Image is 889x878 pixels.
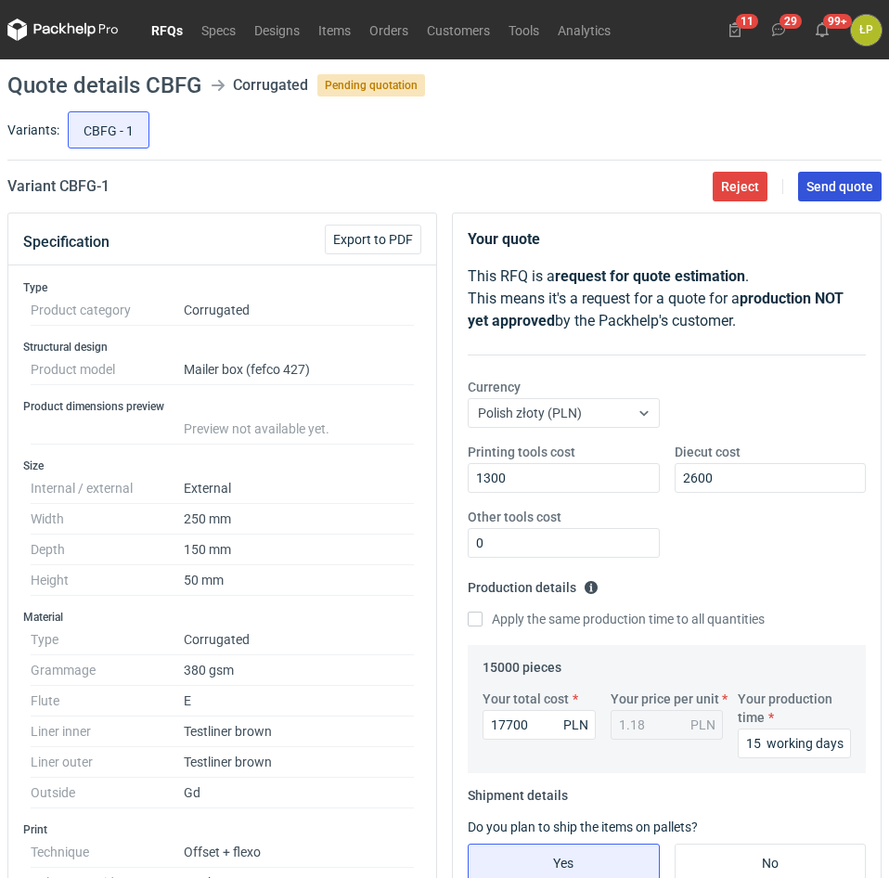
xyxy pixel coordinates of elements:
a: Specs [192,19,245,41]
label: Diecut cost [675,443,741,461]
strong: request for quote estimation [555,267,745,285]
button: 11 [720,15,750,45]
dd: Testliner brown [184,747,414,778]
h1: Quote details CBFG [7,74,201,97]
dd: Gd [184,778,414,808]
dd: 150 mm [184,535,414,565]
a: Items [309,19,360,41]
dd: Mailer box (fefco 427) [184,355,414,385]
dd: Corrugated [184,625,414,655]
div: PLN [563,716,588,734]
a: Customers [418,19,499,41]
legend: 15000 pieces [483,652,561,675]
span: Preview not available yet. [184,421,329,436]
dd: E [184,686,414,717]
label: Printing tools cost [468,443,575,461]
legend: Production details [468,573,599,595]
input: 0 [468,463,660,493]
dt: Product model [31,355,184,385]
dt: Outside [31,778,184,808]
h3: Structural design [23,340,421,355]
button: 29 [764,15,793,45]
button: 99+ [807,15,837,45]
label: Your production time [738,690,851,727]
dt: Flute [31,686,184,717]
span: Reject [721,180,759,193]
input: 0 [738,729,851,758]
div: PLN [690,716,715,734]
p: This RFQ is a . This means it's a request for a quote for a by the Packhelp's customer. [468,265,866,332]
label: Apply the same production time to all quantities [468,610,765,628]
input: 0 [468,528,660,558]
a: Tools [499,19,548,41]
dt: Internal / external [31,473,184,504]
a: RFQs [142,19,192,41]
h3: Print [23,822,421,837]
dd: Testliner brown [184,717,414,747]
button: Reject [713,172,767,201]
a: Analytics [548,19,620,41]
button: Specification [23,220,110,265]
dt: Grammage [31,655,184,686]
span: Send quote [806,180,873,193]
dt: Technique [31,837,184,868]
svg: Packhelp Pro [7,19,119,41]
button: ŁP [851,15,882,45]
div: Corrugated [233,74,308,97]
label: CBFG - 1 [68,111,149,148]
dt: Product category [31,295,184,326]
dt: Liner outer [31,747,184,778]
button: Send quote [798,172,882,201]
dt: Depth [31,535,184,565]
div: working days [767,734,844,753]
legend: Shipment details [468,781,568,803]
dd: Corrugated [184,295,414,326]
span: Pending quotation [317,74,425,97]
button: Export to PDF [325,225,421,254]
strong: Your quote [468,230,540,248]
label: Your price per unit [611,690,719,708]
span: Polish złoty (PLN) [478,406,582,420]
span: Export to PDF [333,233,413,246]
h3: Material [23,610,421,625]
h3: Size [23,458,421,473]
dd: 50 mm [184,565,414,596]
dt: Type [31,625,184,655]
dt: Liner inner [31,717,184,747]
label: Currency [468,378,521,396]
dt: Width [31,504,184,535]
h3: Type [23,280,421,295]
div: Łukasz Postawa [851,15,882,45]
label: Do you plan to ship the items on pallets? [468,820,698,834]
a: Designs [245,19,309,41]
a: Orders [360,19,418,41]
input: 0 [675,463,867,493]
dt: Height [31,565,184,596]
label: Your total cost [483,690,569,708]
dd: 380 gsm [184,655,414,686]
dd: Offset + flexo [184,837,414,868]
input: 0 [483,710,596,740]
dd: 250 mm [184,504,414,535]
dd: External [184,473,414,504]
h3: Product dimensions preview [23,399,421,414]
label: Variants: [7,121,59,139]
h2: Variant CBFG - 1 [7,175,110,198]
label: Other tools cost [468,508,561,526]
